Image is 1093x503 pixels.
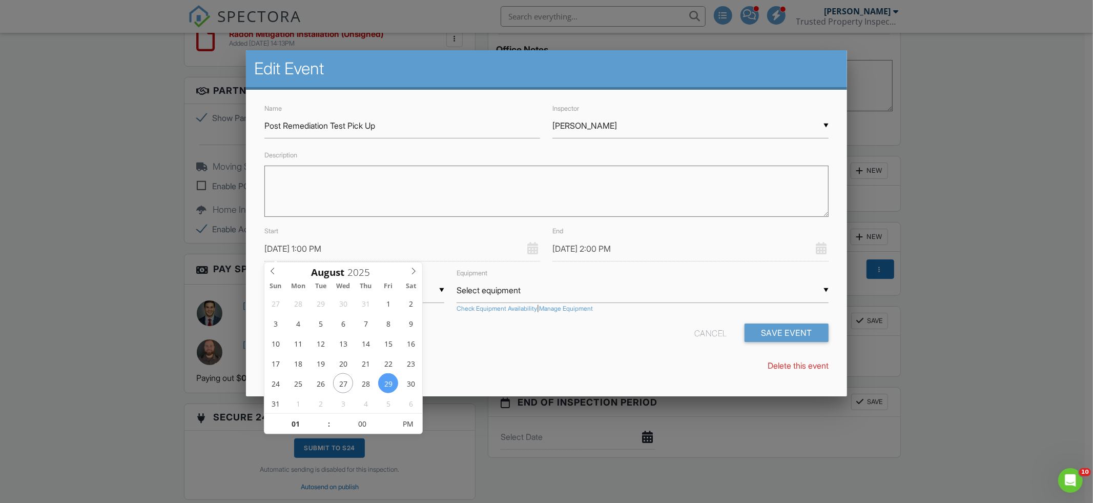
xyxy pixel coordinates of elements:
[264,105,282,112] label: Name
[333,353,353,373] span: August 20, 2025
[331,414,394,434] input: Scroll to increment
[333,393,353,413] span: September 3, 2025
[311,293,331,313] span: July 29, 2025
[265,393,285,413] span: August 31, 2025
[288,293,308,313] span: July 28, 2025
[378,313,398,333] span: August 8, 2025
[356,313,376,333] span: August 7, 2025
[254,58,839,79] h2: Edit Event
[264,283,287,290] span: Sun
[288,333,308,353] span: August 11, 2025
[355,283,377,290] span: Thu
[288,313,308,333] span: August 4, 2025
[265,313,285,333] span: August 3, 2025
[401,373,421,393] span: August 30, 2025
[333,373,353,393] span: August 27, 2025
[1058,468,1083,493] iframe: Intercom live chat
[401,313,421,333] span: August 9, 2025
[264,227,278,235] label: Start
[333,293,353,313] span: July 30, 2025
[333,313,353,333] span: August 6, 2025
[457,305,537,313] a: Check Equipment Availability
[1079,468,1091,476] span: 10
[457,305,829,313] div: |
[539,305,593,313] a: Manage Equipment
[552,105,579,112] label: Inspector
[401,293,421,313] span: August 2, 2025
[265,353,285,373] span: August 17, 2025
[310,283,332,290] span: Tue
[327,414,331,434] span: :
[394,414,422,434] span: Click to toggle
[333,333,353,353] span: August 13, 2025
[287,283,310,290] span: Mon
[311,313,331,333] span: August 5, 2025
[265,373,285,393] span: August 24, 2025
[264,414,327,434] input: Scroll to increment
[401,333,421,353] span: August 16, 2025
[694,324,727,342] div: Cancel
[344,266,378,279] input: Scroll to increment
[356,393,376,413] span: September 4, 2025
[311,373,331,393] span: August 26, 2025
[311,393,331,413] span: September 2, 2025
[457,269,487,277] label: Equipment
[378,373,398,393] span: August 29, 2025
[356,333,376,353] span: August 14, 2025
[264,236,541,261] input: Select Date
[378,333,398,353] span: August 15, 2025
[356,293,376,313] span: July 31, 2025
[400,283,422,290] span: Sat
[332,283,355,290] span: Wed
[401,353,421,373] span: August 23, 2025
[288,373,308,393] span: August 25, 2025
[401,393,421,413] span: September 6, 2025
[311,268,344,277] span: Scroll to increment
[288,353,308,373] span: August 18, 2025
[377,283,400,290] span: Fri
[378,393,398,413] span: September 5, 2025
[768,360,829,371] a: Delete this event
[552,236,829,261] input: Select Date
[311,333,331,353] span: August 12, 2025
[356,353,376,373] span: August 21, 2025
[552,227,563,235] label: End
[311,353,331,373] span: August 19, 2025
[378,293,398,313] span: August 1, 2025
[745,324,829,342] button: Save Event
[356,373,376,393] span: August 28, 2025
[265,333,285,353] span: August 10, 2025
[265,293,285,313] span: July 27, 2025
[378,353,398,373] span: August 22, 2025
[288,393,308,413] span: September 1, 2025
[264,151,297,159] label: Description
